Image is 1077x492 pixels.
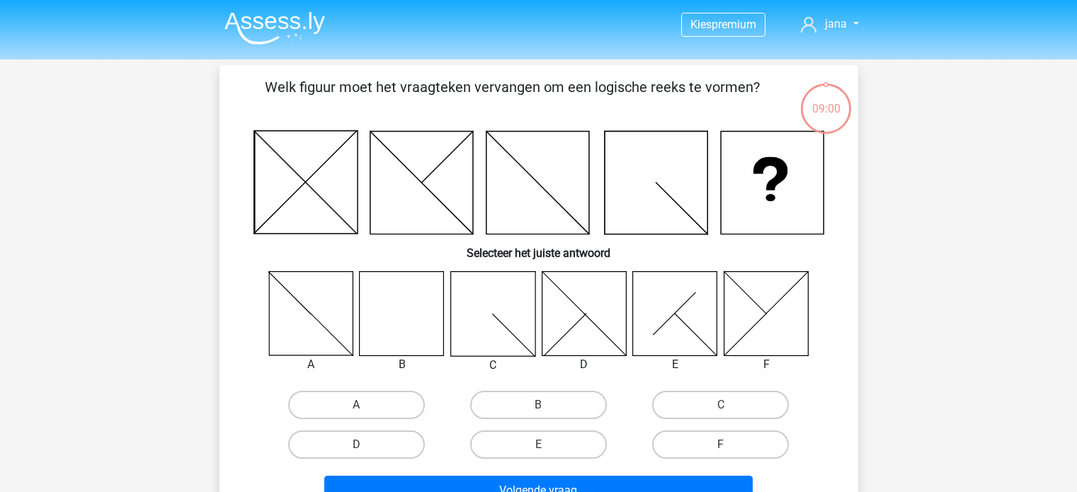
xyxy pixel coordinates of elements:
div: 09:00 [799,82,853,118]
label: B [470,391,607,419]
span: jana [825,17,847,30]
label: E [470,430,607,459]
label: D [288,430,425,459]
div: A [258,356,365,373]
div: F [713,356,820,373]
span: Kies [690,18,712,31]
label: C [652,391,789,419]
a: jana [795,16,864,33]
div: B [348,356,455,373]
a: Kiespremium [682,15,765,34]
label: F [652,430,789,459]
img: Assessly [224,11,325,45]
div: D [531,356,638,373]
h6: Selecteer het juiste antwoord [242,235,836,260]
p: Welk figuur moet het vraagteken vervangen om een logische reeks te vormen? [242,76,782,119]
label: A [288,391,425,419]
div: E [622,356,729,373]
div: C [440,357,547,374]
span: premium [712,18,756,31]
